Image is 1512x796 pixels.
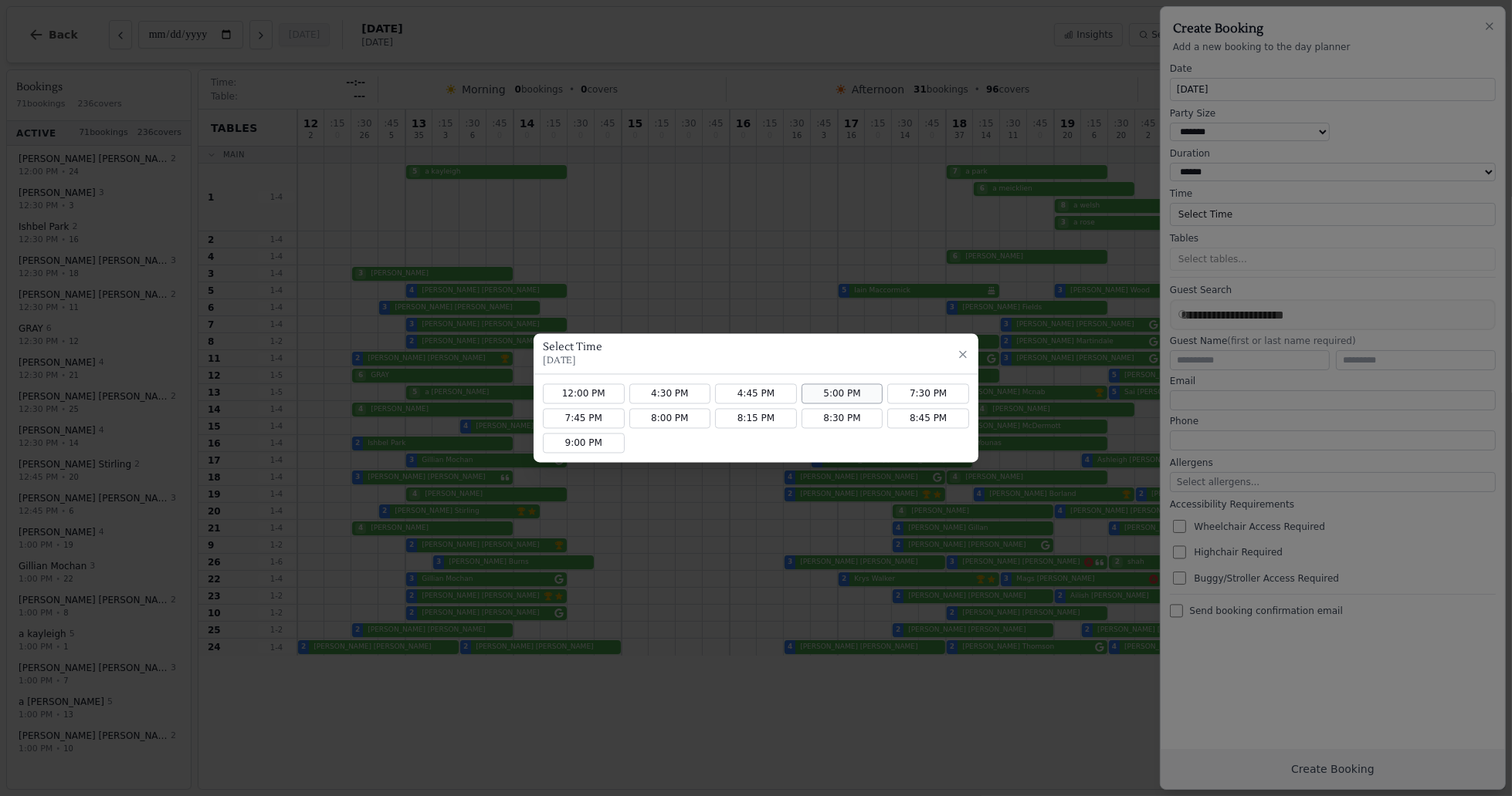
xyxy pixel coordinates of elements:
button: 8:00 PM [629,409,711,429]
button: 5:00 PM [802,384,883,404]
button: 8:15 PM [715,409,797,429]
button: 9:00 PM [543,433,625,454]
button: 8:30 PM [802,409,883,429]
button: 7:30 PM [887,384,969,404]
h3: Select Time [543,340,602,356]
button: 4:30 PM [629,384,711,404]
button: 8:45 PM [887,409,969,429]
button: 7:45 PM [543,409,625,429]
button: 4:45 PM [715,384,797,404]
button: 12:00 PM [543,384,625,404]
p: [DATE] [543,356,602,368]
